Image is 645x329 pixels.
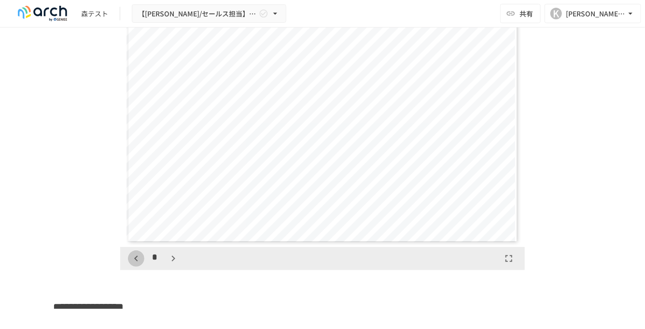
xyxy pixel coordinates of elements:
[81,9,108,19] div: 森テスト
[566,8,626,20] div: [PERSON_NAME][EMAIL_ADDRESS][DOMAIN_NAME]
[550,8,562,19] div: K
[138,8,257,20] span: 【[PERSON_NAME]/セールス担当】株式会社ロープレ様_初期設定サポート
[545,4,641,23] button: K[PERSON_NAME][EMAIL_ADDRESS][DOMAIN_NAME]
[12,6,73,21] img: logo-default@2x-9cf2c760.svg
[519,8,533,19] span: 共有
[132,4,286,23] button: 【[PERSON_NAME]/セールス担当】株式会社ロープレ様_初期設定サポート
[500,4,541,23] button: 共有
